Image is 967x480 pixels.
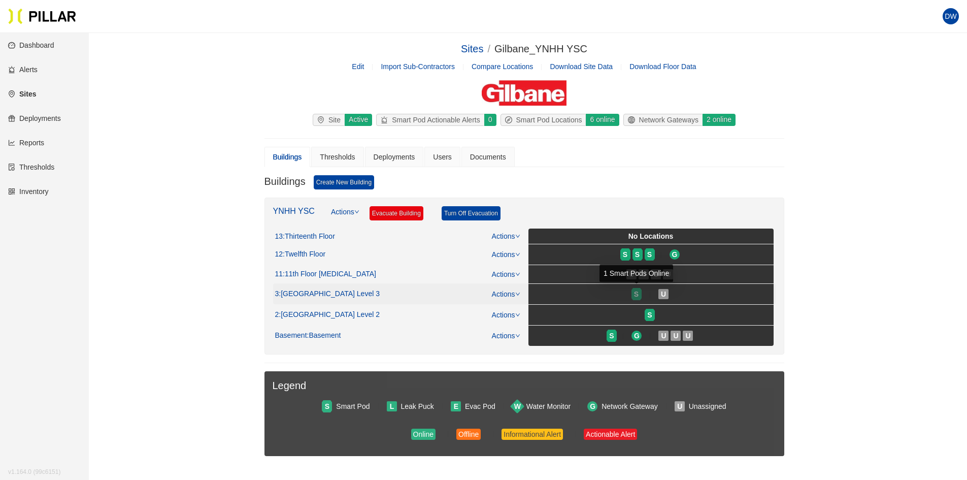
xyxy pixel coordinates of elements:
span: G [590,401,595,412]
span: down [515,292,520,297]
span: down [515,272,520,277]
span: : Twelfth Floor [283,250,325,259]
a: Compare Locations [472,62,533,71]
span: Download Floor Data [629,62,696,71]
h3: Legend [273,379,776,392]
div: Smart Pod [336,401,370,412]
span: down [515,252,520,257]
a: Turn Off Evacuation [442,206,501,220]
a: Actions [492,311,520,319]
a: giftDeployments [8,114,61,122]
div: No Locations [530,231,772,242]
div: Offline [458,429,479,440]
span: L [390,401,394,412]
span: alert [381,116,392,123]
div: 0 [484,114,496,126]
div: Smart Pod Locations [501,114,586,125]
a: Actions [331,206,359,229]
div: Gilbane_YNHH YSC [494,41,587,57]
span: environment [317,116,328,123]
span: W [514,401,521,412]
div: 2 online [702,114,736,126]
div: 13 [275,232,335,241]
div: 3 [275,290,380,299]
h3: Buildings [264,175,306,189]
span: : [GEOGRAPHIC_DATA] Level 2 [279,310,380,319]
span: S [325,401,329,412]
span: U [661,289,666,300]
span: down [354,209,359,214]
span: S [634,289,639,300]
a: Actions [492,250,520,259]
span: DW [945,8,956,24]
a: Actions [492,270,520,278]
a: Actions [492,332,520,340]
span: : 11th Floor [MEDICAL_DATA] [283,270,376,279]
span: / [487,43,490,54]
div: 12 [275,250,326,259]
span: compass [505,116,516,123]
a: Edit [352,62,364,71]
span: U [685,330,690,341]
a: Actions [492,232,520,240]
span: G [672,249,678,260]
a: dashboardDashboard [8,41,54,49]
div: Network Gateway [602,401,657,412]
a: YNHH YSC [273,207,315,215]
div: Unassigned [689,401,726,412]
a: Create New Building [314,175,374,189]
div: Buildings [273,151,302,163]
a: Actions [492,290,520,298]
a: line-chartReports [8,139,44,147]
img: Pillar Technologies [8,8,76,24]
img: Gilbane Building Company [482,80,566,106]
span: down [515,333,520,338]
span: S [647,249,652,260]
span: Import Sub-Contractors [381,62,455,71]
a: Evacuate Building [370,206,423,220]
span: S [635,249,640,260]
span: E [454,401,458,412]
span: global [628,116,639,123]
span: down [515,312,520,317]
div: Active [344,114,372,126]
span: U [677,401,682,412]
div: 2 [275,310,380,319]
span: U [661,330,666,341]
div: Informational Alert [504,429,561,440]
span: G [634,330,640,341]
div: Users [433,151,452,163]
div: Smart Pod Actionable Alerts [377,114,484,125]
a: alertSmart Pod Actionable Alerts0 [374,114,498,126]
div: Basement [275,331,341,340]
span: S [623,249,627,260]
div: Site [313,114,345,125]
div: Actionable Alert [586,429,635,440]
span: U [673,330,678,341]
div: Thresholds [320,151,355,163]
div: Leak Puck [401,401,434,412]
div: 11 [275,270,376,279]
a: qrcodeInventory [8,187,49,196]
a: environmentSites [8,90,36,98]
div: Documents [470,151,506,163]
div: 1 Smart Pods Online [599,265,673,282]
span: S [609,330,614,341]
span: : Basement [307,331,341,340]
a: alertAlerts [8,66,38,74]
div: Evac Pod [465,401,495,412]
span: down [515,234,520,239]
div: Water Monitor [526,401,571,412]
span: Download Site Data [550,62,613,71]
span: : [GEOGRAPHIC_DATA] Level 3 [279,290,380,299]
div: Network Gateways [624,114,703,125]
span: S [647,309,652,321]
div: Deployments [374,151,415,163]
span: : Thirteenth Floor [283,232,335,241]
a: exceptionThresholds [8,163,54,171]
a: Sites [461,43,483,54]
div: 6 online [585,114,619,126]
div: Online [413,429,434,440]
